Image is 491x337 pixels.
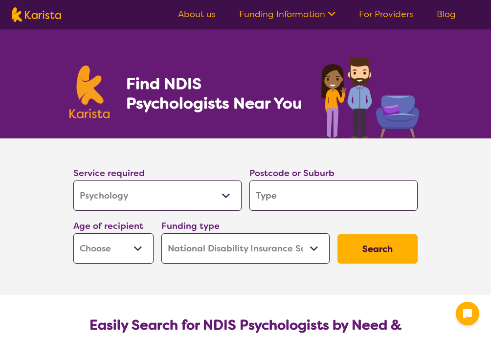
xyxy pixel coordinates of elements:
[239,8,335,20] a: Funding Information
[178,8,216,20] a: About us
[337,234,418,264] button: Search
[318,53,422,138] img: psychology
[69,66,110,118] img: Karista logo
[249,167,335,179] label: Postcode or Suburb
[73,167,145,179] label: Service required
[73,220,143,232] label: Age of recipient
[359,8,413,20] a: For Providers
[126,74,307,113] h1: Find NDIS Psychologists Near You
[161,220,220,232] label: Funding type
[437,8,456,20] a: Blog
[249,180,418,211] input: Type
[12,7,61,22] img: Karista logo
